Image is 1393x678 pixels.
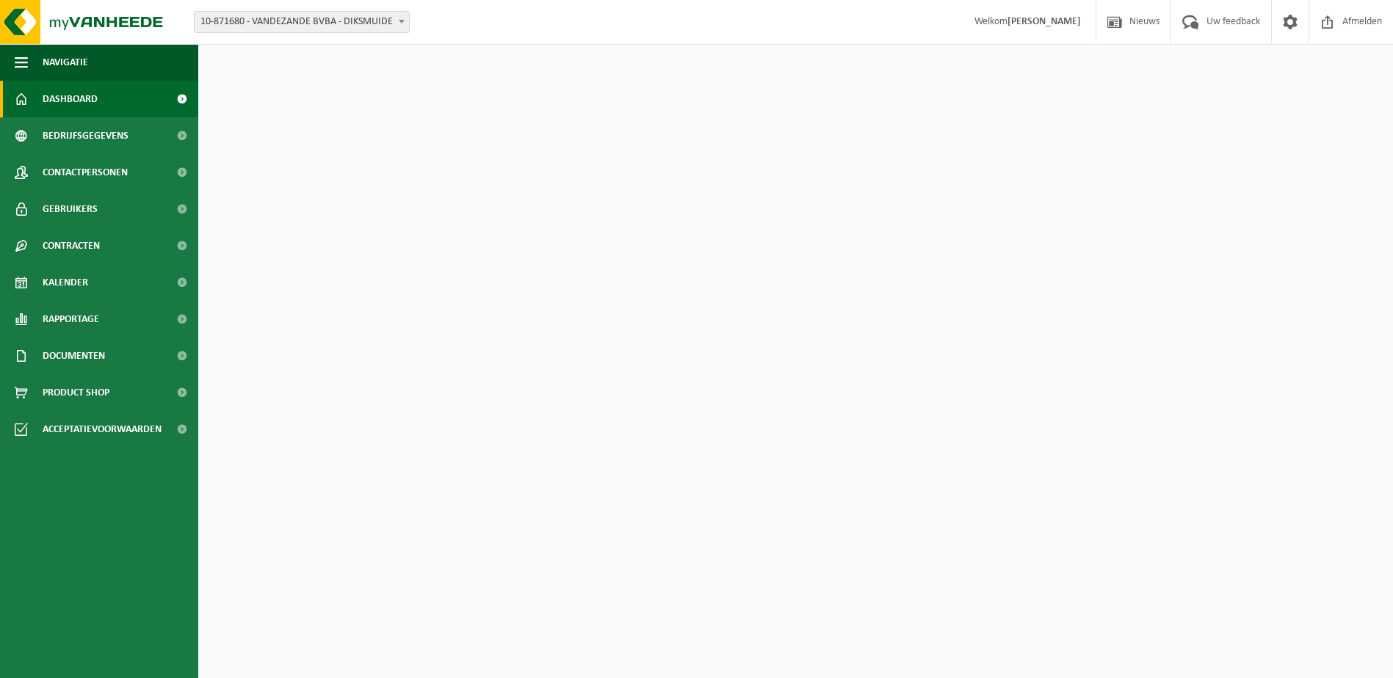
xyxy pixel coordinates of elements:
span: Contracten [43,227,100,264]
strong: [PERSON_NAME] [1007,16,1081,27]
span: Documenten [43,338,105,374]
span: Bedrijfsgegevens [43,117,129,154]
span: Acceptatievoorwaarden [43,411,162,448]
span: Product Shop [43,374,109,411]
span: Rapportage [43,301,99,338]
span: Dashboard [43,81,98,117]
span: Navigatie [43,44,88,81]
span: Contactpersonen [43,154,128,191]
span: Gebruikers [43,191,98,227]
span: 10-871680 - VANDEZANDE BVBA - DIKSMUIDE [195,12,409,32]
span: Kalender [43,264,88,301]
span: 10-871680 - VANDEZANDE BVBA - DIKSMUIDE [194,11,410,33]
